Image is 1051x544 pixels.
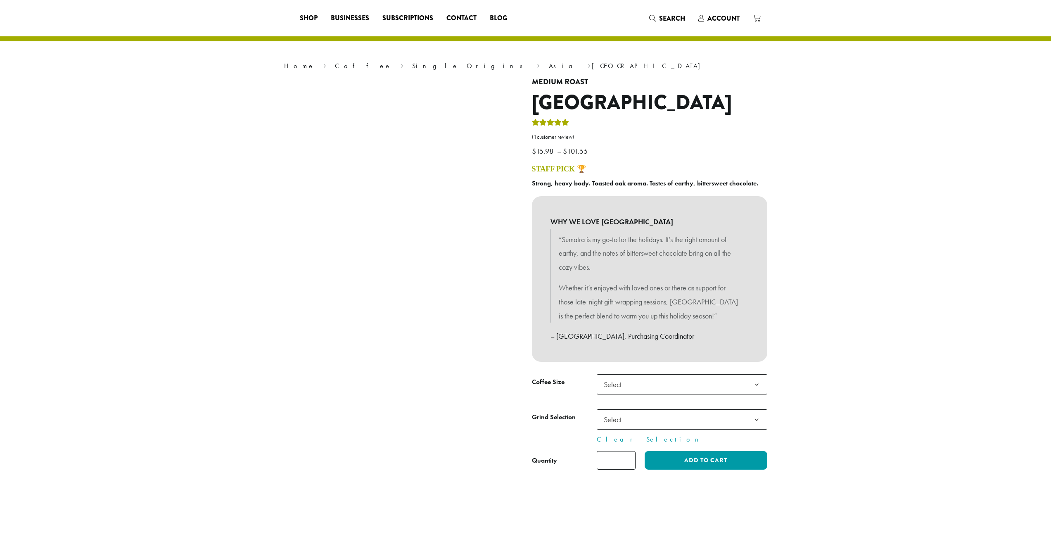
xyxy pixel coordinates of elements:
[645,451,767,470] button: Add to cart
[563,146,567,156] span: $
[549,62,579,70] a: Asia
[600,376,630,392] span: Select
[300,13,318,24] span: Shop
[597,435,767,444] a: Clear Selection
[559,233,740,274] p: “Sumatra is my go-to for the holidays. It’s the right amount of earthy, and the notes of bittersw...
[600,411,630,428] span: Select
[597,409,767,430] span: Select
[537,58,540,71] span: ›
[532,165,586,173] a: STAFF PICK 🏆
[490,13,507,24] span: Blog
[534,133,537,140] span: 1
[559,281,740,323] p: Whether it’s enjoyed with loved ones or there as support for those late-night gift-wrapping sessi...
[284,61,767,71] nav: Breadcrumb
[643,12,692,25] a: Search
[335,62,391,70] a: Coffee
[707,14,740,23] span: Account
[401,58,403,71] span: ›
[532,146,536,156] span: $
[532,411,597,423] label: Grind Selection
[532,456,557,466] div: Quantity
[284,62,315,70] a: Home
[446,13,477,24] span: Contact
[532,91,767,115] h1: [GEOGRAPHIC_DATA]
[659,14,685,23] span: Search
[331,13,369,24] span: Businesses
[532,118,569,130] div: Rated 5.00 out of 5
[532,179,758,188] b: Strong, heavy body. Toasted oak aroma. Tastes of earthy, bittersweet chocolate.
[597,451,636,470] input: Product quantity
[532,146,555,156] bdi: 15.98
[532,376,597,388] label: Coffee Size
[550,329,749,343] p: – [GEOGRAPHIC_DATA], Purchasing Coordinator
[557,146,561,156] span: –
[550,215,749,229] b: WHY WE LOVE [GEOGRAPHIC_DATA]
[597,374,767,394] span: Select
[293,12,324,25] a: Shop
[563,146,590,156] bdi: 101.55
[323,58,326,71] span: ›
[532,78,767,87] h4: Medium Roast
[382,13,433,24] span: Subscriptions
[412,62,528,70] a: Single Origins
[588,58,591,71] span: ›
[532,133,767,141] a: (1customer review)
